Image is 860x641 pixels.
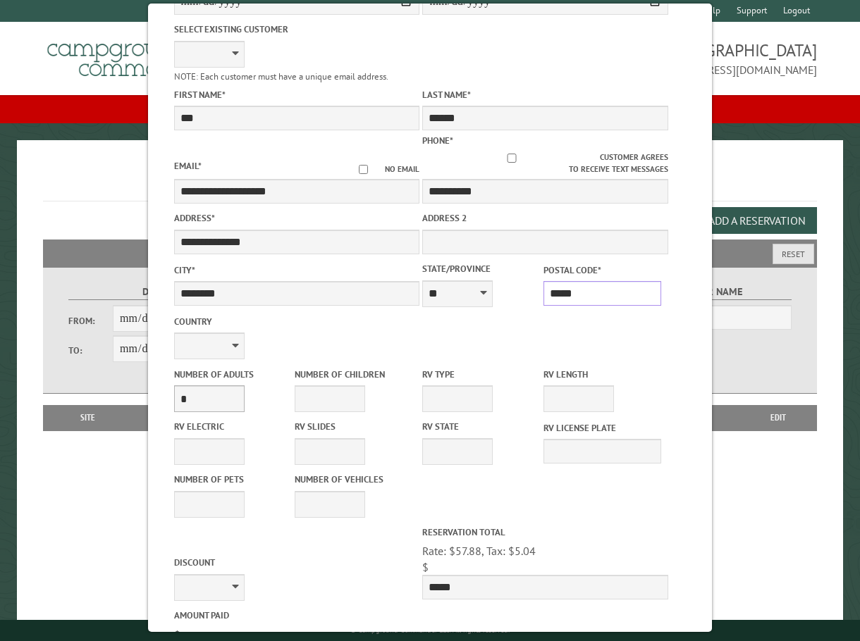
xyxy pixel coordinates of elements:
label: No email [342,163,419,175]
label: Email [174,160,202,172]
th: Site [50,405,125,430]
input: No email [342,165,385,174]
label: Number of Vehicles [295,473,412,486]
label: Address [174,211,420,225]
label: RV Electric [174,420,292,433]
span: Rate: $57.88, Tax: $5.04 [422,544,536,558]
h1: Reservations [43,163,817,201]
label: State/Province [422,262,540,275]
label: Select existing customer [174,23,420,36]
label: From: [68,314,113,328]
button: Add a Reservation [696,207,817,234]
th: Dates [125,405,223,430]
label: Address 2 [422,211,668,225]
input: Customer agrees to receive text messages [424,154,601,163]
label: Phone [422,135,453,147]
label: RV State [422,420,540,433]
label: To: [68,344,113,357]
label: First Name [174,88,420,101]
label: Discount [174,556,420,569]
button: Reset [773,244,814,264]
label: City [174,263,420,277]
label: RV License Plate [543,421,661,435]
small: © Campground Commander LLC. All rights reserved. [350,626,510,635]
span: $ [422,560,429,574]
small: NOTE: Each customer must have a unique email address. [174,70,388,82]
label: RV Type [422,368,540,381]
label: Reservation Total [422,525,668,539]
label: Postal Code [543,263,661,277]
label: RV Length [543,368,661,381]
label: Number of Children [295,368,412,381]
label: Number of Adults [174,368,292,381]
label: Amount paid [174,609,420,622]
label: Dates [68,284,246,300]
label: Last Name [422,88,668,101]
label: RV Slides [295,420,412,433]
label: Country [174,315,420,328]
h2: Filters [43,239,817,266]
th: Edit [739,405,817,430]
img: Campground Commander [43,27,219,82]
label: Number of Pets [174,473,292,486]
label: Customer agrees to receive text messages [422,151,668,175]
